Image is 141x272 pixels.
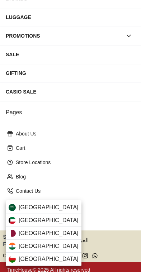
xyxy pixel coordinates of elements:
[9,204,16,211] img: Saudi Arabia
[19,229,79,238] span: [GEOGRAPHIC_DATA]
[9,230,16,237] img: Qatar
[9,256,16,263] img: Oman
[19,255,79,263] span: [GEOGRAPHIC_DATA]
[19,216,79,225] span: [GEOGRAPHIC_DATA]
[19,203,79,212] span: [GEOGRAPHIC_DATA]
[9,217,16,224] img: Kuwait
[19,242,79,250] span: [GEOGRAPHIC_DATA]
[9,243,16,250] img: India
